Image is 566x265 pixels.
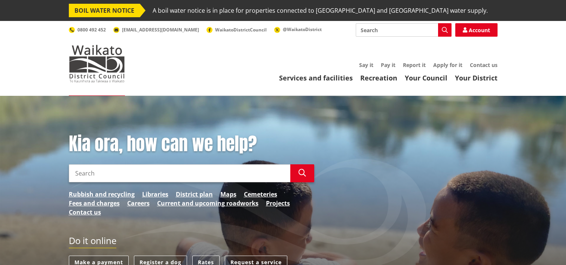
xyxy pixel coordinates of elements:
a: Current and upcoming roadworks [157,199,258,208]
h1: Kia ora, how can we help? [69,133,314,155]
a: Pay it [381,61,395,68]
span: [EMAIL_ADDRESS][DOMAIN_NAME] [122,27,199,33]
a: Cemeteries [244,190,277,199]
a: Recreation [360,73,397,82]
a: @WaikatoDistrict [274,26,322,33]
a: Services and facilities [279,73,353,82]
span: A boil water notice is in place for properties connected to [GEOGRAPHIC_DATA] and [GEOGRAPHIC_DAT... [153,4,488,17]
a: Libraries [142,190,168,199]
a: Careers [127,199,150,208]
a: 0800 492 452 [69,27,106,33]
a: District plan [176,190,213,199]
input: Search input [69,164,290,182]
a: Projects [266,199,290,208]
span: 0800 492 452 [77,27,106,33]
span: WaikatoDistrictCouncil [215,27,267,33]
a: Apply for it [433,61,462,68]
a: Say it [359,61,373,68]
a: Maps [220,190,236,199]
span: BOIL WATER NOTICE [69,4,140,17]
input: Search input [356,23,452,37]
a: WaikatoDistrictCouncil [206,27,267,33]
a: Rubbish and recycling [69,190,135,199]
a: Your District [455,73,498,82]
a: Contact us [69,208,101,217]
img: Waikato District Council - Te Kaunihera aa Takiwaa o Waikato [69,45,125,82]
a: Fees and charges [69,199,120,208]
a: [EMAIL_ADDRESS][DOMAIN_NAME] [113,27,199,33]
a: Contact us [470,61,498,68]
a: Your Council [405,73,447,82]
a: Account [455,23,498,37]
a: Report it [403,61,426,68]
span: @WaikatoDistrict [283,26,322,33]
h2: Do it online [69,235,116,249]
